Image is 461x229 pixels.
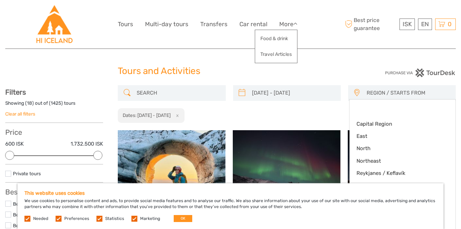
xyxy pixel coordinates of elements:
[356,182,437,190] span: South
[105,216,124,222] label: Statistics
[418,19,432,30] div: EN
[5,100,103,111] div: Showing ( ) out of ( ) tours
[13,223,48,228] a: Best of Summer
[33,216,48,222] label: Needed
[13,171,41,176] a: Private tours
[172,112,181,119] button: x
[356,145,437,152] span: North
[64,216,89,222] label: Preferences
[239,19,267,29] a: Car rental
[5,111,35,117] a: Clear all filters
[356,157,437,165] span: Northeast
[51,100,61,106] label: 1425
[27,100,32,106] label: 18
[385,68,456,77] img: PurchaseViaTourDesk.png
[343,16,398,32] span: Best price guarantee
[403,21,412,28] span: ISK
[5,88,26,96] strong: Filters
[353,103,452,113] input: Search
[13,201,52,207] a: Best for Self Drive
[5,188,103,196] h3: Best Of
[71,140,103,148] label: 1.732.500 ISK
[123,112,171,118] h2: Dates: [DATE] - [DATE]
[140,216,160,222] label: Marketing
[255,32,297,45] a: Food & drink
[24,190,437,196] h5: This website uses cookies
[13,212,85,217] a: Best of Reykjanes/Eruption Sites
[5,128,103,136] h3: Price
[174,215,192,222] button: OK
[279,19,297,29] a: More
[10,12,79,18] p: We're away right now. Please check back later!
[118,66,343,77] h1: Tours and Activities
[5,140,24,148] label: 600 ISK
[145,19,188,29] a: Multi-day tours
[17,183,444,229] div: We use cookies to personalise content and ads, to provide social media features and to analyse ou...
[447,21,453,28] span: 0
[356,133,437,140] span: East
[80,11,89,19] button: Open LiveChat chat widget
[118,19,133,29] a: Tours
[134,87,222,99] input: SEARCH
[356,170,437,177] span: Reykjanes / Keflavík
[249,87,337,99] input: SELECT DATES
[363,87,452,99] button: REGION / STARTS FROM
[356,120,437,128] span: Capital Region
[255,47,297,61] a: Travel Articles
[200,19,228,29] a: Transfers
[35,5,73,43] img: Hostelling International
